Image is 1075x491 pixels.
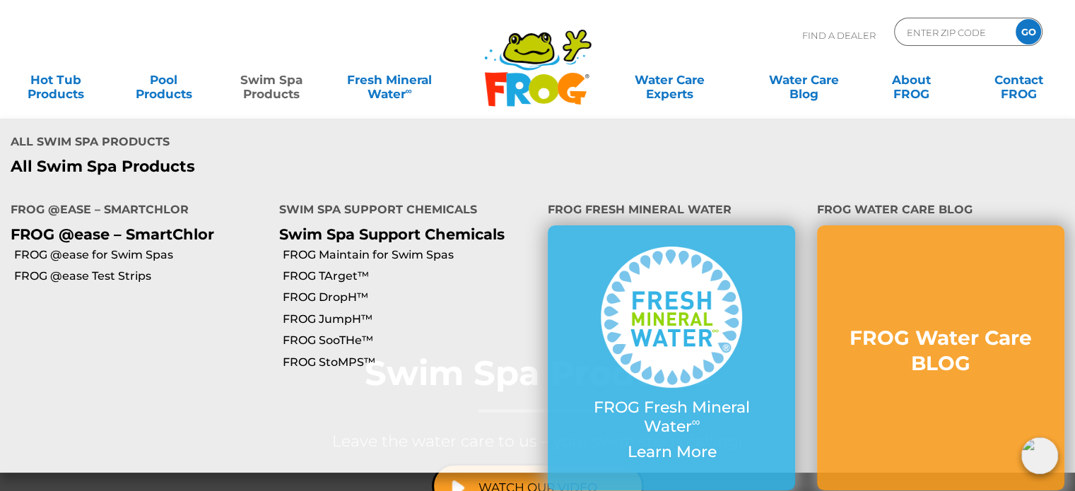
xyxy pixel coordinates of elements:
[283,333,537,348] a: FROG SooTHe™
[1021,437,1058,474] img: openIcon
[576,398,767,436] p: FROG Fresh Mineral Water
[977,66,1061,94] a: ContactFROG
[869,66,953,94] a: AboutFROG
[14,66,98,94] a: Hot TubProducts
[122,66,205,94] a: PoolProducts
[11,129,527,158] h4: All Swim Spa Products
[601,66,738,94] a: Water CareExperts
[1016,19,1041,45] input: GO
[283,268,537,284] a: FROG TArget™
[11,158,527,176] a: All Swim Spa Products
[817,197,1064,225] h4: FROG Water Care BLOG
[762,66,845,94] a: Water CareBlog
[548,197,795,225] h4: FROG Fresh Mineral Water
[405,85,411,96] sup: ∞
[283,247,537,263] a: FROG Maintain for Swim Spas
[576,443,767,461] p: Learn More
[283,355,537,370] a: FROG StoMPS™
[576,247,767,468] a: FROG Fresh Mineral Water∞ Learn More
[802,18,876,53] p: Find A Dealer
[230,66,313,94] a: Swim SpaProducts
[279,225,505,243] a: Swim Spa Support Chemicals
[692,415,700,429] sup: ∞
[845,325,1036,391] a: FROG Water Care BLOG
[11,197,258,225] h4: FROG @ease – SmartChlor
[279,197,527,225] h4: Swim Spa Support Chemicals
[845,325,1036,377] h3: FROG Water Care BLOG
[337,66,442,94] a: Fresh MineralWater∞
[283,290,537,305] a: FROG DropH™
[14,268,269,284] a: FROG @ease Test Strips
[14,247,269,263] a: FROG @ease for Swim Spas
[905,22,1001,42] input: Zip Code Form
[283,312,537,327] a: FROG JumpH™
[11,225,258,243] p: FROG @ease – SmartChlor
